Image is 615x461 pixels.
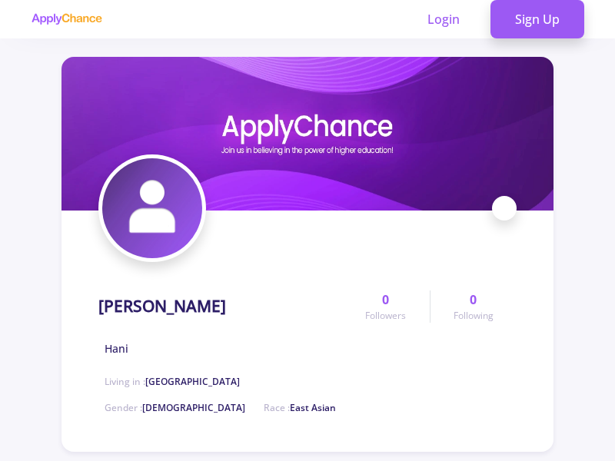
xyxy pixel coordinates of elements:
span: Gender : [105,401,245,414]
span: Race : [264,401,336,414]
span: 0 [470,290,477,309]
h1: [PERSON_NAME] [98,297,226,316]
a: 0Following [430,290,517,323]
span: [DEMOGRAPHIC_DATA] [142,401,245,414]
span: Followers [365,309,406,323]
span: East Asian [290,401,336,414]
img: Hani Abareghicover image [61,57,553,211]
span: Hani [105,340,128,357]
img: applychance logo text only [31,13,102,25]
a: 0Followers [342,290,429,323]
span: 0 [382,290,389,309]
span: Following [454,309,494,323]
img: Hani Abareghiavatar [102,158,202,258]
span: Living in : [105,375,240,388]
span: [GEOGRAPHIC_DATA] [145,375,240,388]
